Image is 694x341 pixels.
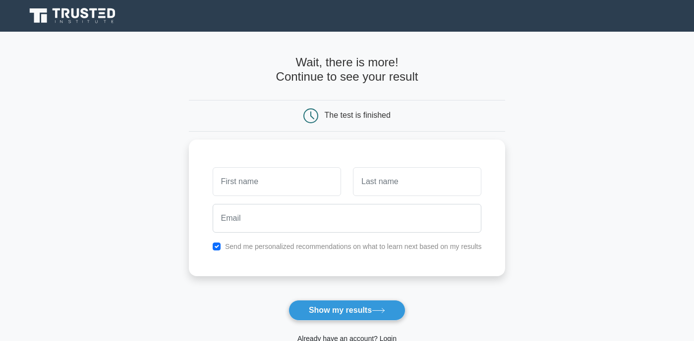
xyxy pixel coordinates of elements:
[289,300,405,321] button: Show my results
[213,204,482,233] input: Email
[325,111,391,119] div: The test is finished
[189,55,506,84] h4: Wait, there is more! Continue to see your result
[225,243,482,250] label: Send me personalized recommendations on what to learn next based on my results
[353,167,481,196] input: Last name
[213,167,341,196] input: First name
